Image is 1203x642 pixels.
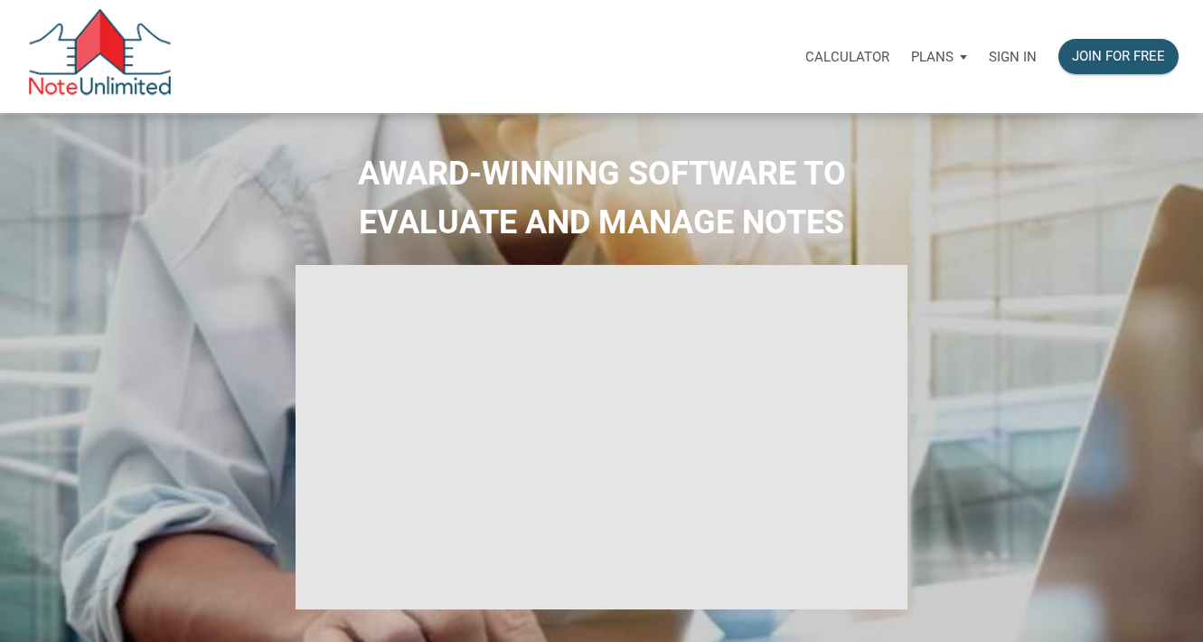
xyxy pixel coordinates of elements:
button: Join for free [1058,39,1179,74]
p: Plans [911,49,954,65]
p: Calculator [805,49,889,65]
h2: AWARD-WINNING SOFTWARE TO EVALUATE AND MANAGE NOTES [14,149,1189,247]
a: Sign in [978,28,1048,85]
a: Calculator [794,28,900,85]
button: Plans [900,30,978,84]
iframe: NoteUnlimited [296,265,907,609]
a: Plans [900,28,978,85]
p: Sign in [989,49,1037,65]
div: Join for free [1072,46,1165,67]
a: Join for free [1048,28,1189,85]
